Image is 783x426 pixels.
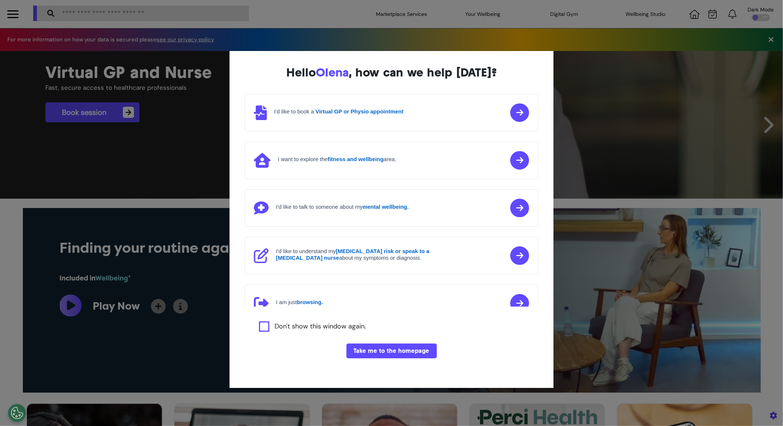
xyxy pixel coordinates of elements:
h4: I want to explore the area. [278,156,396,163]
h4: I am just [276,299,323,306]
strong: Virtual GP or Physio appointment [315,108,404,115]
span: Olena [316,65,349,79]
label: Don't show this window again. [275,321,366,332]
div: Hello , how can we help [DATE]? [244,66,539,79]
strong: fitness and wellbeing [328,156,384,162]
h4: I'd like to talk to someone about my [276,204,409,210]
button: Take me to the homepage [346,344,437,358]
strong: browsing. [297,299,323,305]
strong: [MEDICAL_DATA] risk or speak to a [MEDICAL_DATA] nurse [276,248,430,261]
button: Open Preferences [8,404,26,422]
h4: I'd like to understand my about my symptoms or diagnosis. [276,248,453,261]
strong: mental wellbeing. [363,204,409,210]
h4: I'd like to book a [274,108,404,115]
input: Agree to privacy policy [259,321,269,332]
